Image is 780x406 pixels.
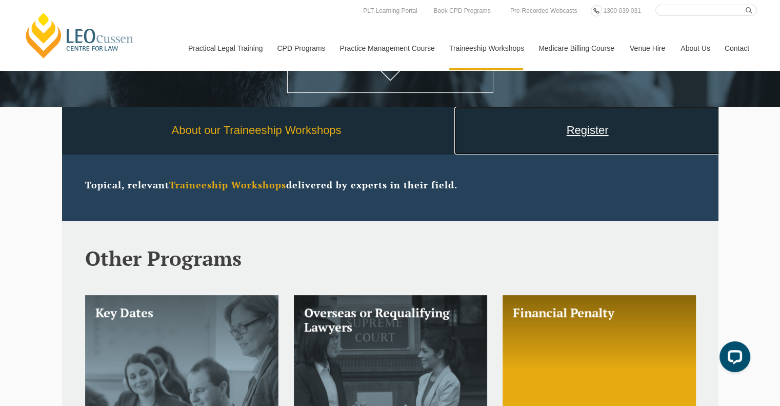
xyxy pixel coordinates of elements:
a: Traineeship Workshops [442,26,531,70]
h2: Other Programs [85,247,695,269]
a: Practical Legal Training [181,26,270,70]
a: [PERSON_NAME] Centre for Law [23,11,136,60]
a: Venue Hire [622,26,673,70]
h3: Financial Penalty [513,305,686,320]
a: 1300 039 031 [601,5,643,16]
a: Medicare Billing Course [531,26,622,70]
a: PLT Learning Portal [361,5,420,16]
a: Contact [717,26,757,70]
a: Practice Management Course [332,26,442,70]
a: About our Traineeship Workshops [59,107,454,154]
iframe: LiveChat chat widget [711,337,754,380]
h3: Overseas or Requalifying Lawyers [304,305,477,335]
a: CPD Programs [269,26,332,70]
a: Book CPD Programs [431,5,493,16]
a: Pre-Recorded Webcasts [508,5,580,16]
span: 1300 039 031 [603,7,641,14]
h3: Key Dates [95,305,268,320]
p: Topical, relevant delivered by experts in their field. [85,180,695,190]
a: About Us [673,26,717,70]
strong: Traineeship Workshops [169,179,286,191]
a: Register [454,107,721,154]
